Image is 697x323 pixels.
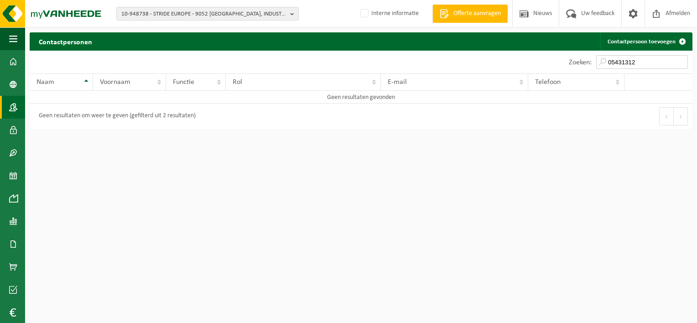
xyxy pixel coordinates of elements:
[116,7,299,21] button: 10-948738 - STRIDE EUROPE - 9052 [GEOGRAPHIC_DATA], INDUSTRIEPARK-[GEOGRAPHIC_DATA] 2
[30,32,101,50] h2: Contactpersonen
[569,59,592,66] label: Zoeken:
[121,7,286,21] span: 10-948738 - STRIDE EUROPE - 9052 [GEOGRAPHIC_DATA], INDUSTRIEPARK-[GEOGRAPHIC_DATA] 2
[674,107,688,125] button: Next
[30,91,692,104] td: Geen resultaten gevonden
[388,78,407,86] span: E-mail
[451,9,503,18] span: Offerte aanvragen
[36,78,54,86] span: Naam
[659,107,674,125] button: Previous
[535,78,561,86] span: Telefoon
[432,5,508,23] a: Offerte aanvragen
[173,78,194,86] span: Functie
[600,32,692,51] a: Contactpersoon toevoegen
[100,78,130,86] span: Voornaam
[233,78,242,86] span: Rol
[34,108,196,125] div: Geen resultaten om weer te geven (gefilterd uit 2 resultaten)
[359,7,419,21] label: Interne informatie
